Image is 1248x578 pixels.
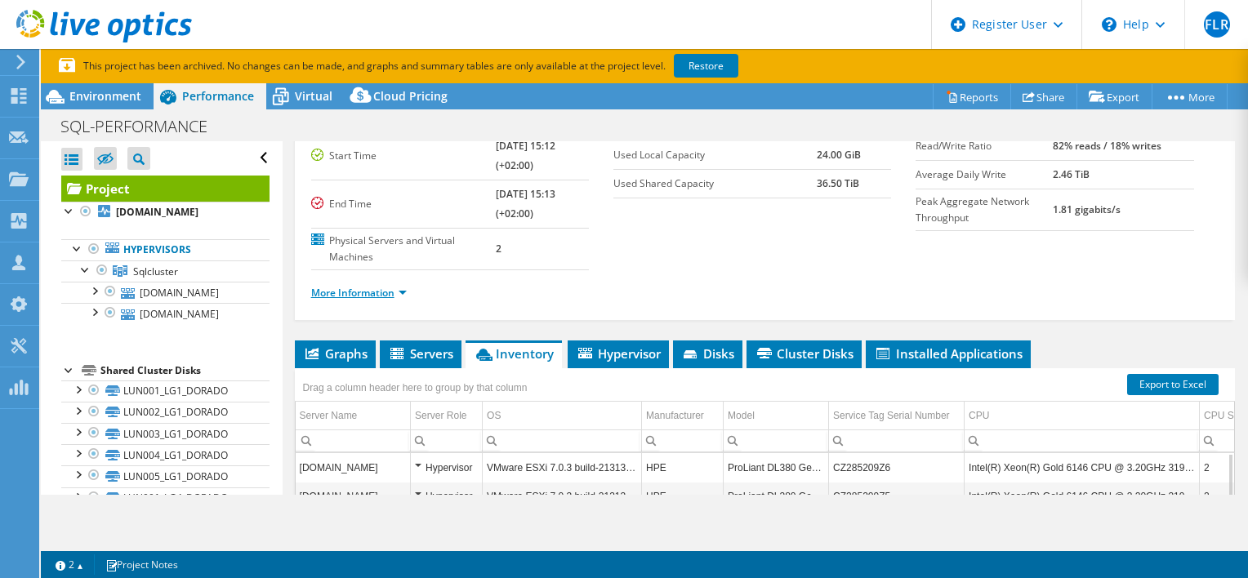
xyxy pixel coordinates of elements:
[311,286,407,300] a: More Information
[59,57,859,75] p: This project has been archived. No changes can be made, and graphs and summary tables are only av...
[916,167,1052,183] label: Average Daily Write
[388,345,453,362] span: Servers
[496,139,555,172] b: [DATE] 15:12 (+02:00)
[303,345,368,362] span: Graphs
[642,482,724,510] td: Column Manufacturer, Value HPE
[576,345,661,362] span: Hypervisor
[829,482,965,510] td: Column Service Tag Serial Number, Value CZ285209Z5
[916,193,1052,226] label: Peak Aggregate Network Throughput
[874,345,1023,362] span: Installed Applications
[613,147,817,163] label: Used Local Capacity
[483,429,642,451] td: Column OS, Filter cell
[53,118,233,136] h1: SQL-PERFORMANCE
[61,202,270,223] a: [DOMAIN_NAME]
[295,88,332,104] span: Virtual
[724,402,829,430] td: Model Column
[411,402,483,430] td: Server Role Column
[311,233,496,265] label: Physical Servers and Virtual Machines
[483,402,642,430] td: OS Column
[1204,11,1230,38] span: FLR
[1053,167,1090,181] b: 2.46 TiB
[411,429,483,451] td: Column Server Role, Filter cell
[829,453,965,482] td: Column Service Tag Serial Number, Value CZ285209Z6
[646,406,704,425] div: Manufacturer
[296,429,411,451] td: Column Server Name, Filter cell
[1127,374,1219,395] a: Export to Excel
[496,242,501,256] b: 2
[642,402,724,430] td: Manufacturer Column
[1152,84,1228,109] a: More
[61,423,270,444] a: LUN003_LG1_DORADO
[311,196,496,212] label: End Time
[487,406,501,425] div: OS
[1010,84,1077,109] a: Share
[415,406,466,425] div: Server Role
[300,406,358,425] div: Server Name
[474,345,554,362] span: Inventory
[483,482,642,510] td: Column OS, Value VMware ESXi 7.0.3 build-21313628
[69,88,141,104] span: Environment
[61,260,270,282] a: Sqlcluster
[817,148,861,162] b: 24.00 GiB
[642,429,724,451] td: Column Manufacturer, Filter cell
[965,402,1200,430] td: CPU Column
[728,406,755,425] div: Model
[965,482,1200,510] td: Column CPU, Value Intel(R) Xeon(R) Gold 6146 CPU @ 3.20GHz 319 GHz
[415,458,478,478] div: Hypervisor
[61,465,270,487] a: LUN005_LG1_DORADO
[969,406,989,425] div: CPU
[94,554,189,575] a: Project Notes
[724,482,829,510] td: Column Model, Value ProLiant DL380 Gen10
[61,176,270,202] a: Project
[415,487,478,506] div: Hypervisor
[311,148,496,164] label: Start Time
[965,429,1200,451] td: Column CPU, Filter cell
[61,444,270,465] a: LUN004_LG1_DORADO
[296,453,411,482] td: Column Server Name, Value ecoesx11.ecostampa.eco
[1102,17,1117,32] svg: \n
[1053,139,1161,153] b: 82% reads / 18% writes
[182,88,254,104] span: Performance
[411,482,483,510] td: Column Server Role, Value Hypervisor
[411,453,483,482] td: Column Server Role, Value Hypervisor
[724,453,829,482] td: Column Model, Value ProLiant DL380 Gen10
[724,429,829,451] td: Column Model, Filter cell
[296,482,411,510] td: Column Server Name, Value ecoesx12.ecostampa.eco
[61,402,270,423] a: LUN002_LG1_DORADO
[642,453,724,482] td: Column Manufacturer, Value HPE
[373,88,448,104] span: Cloud Pricing
[681,345,734,362] span: Disks
[296,402,411,430] td: Server Name Column
[829,429,965,451] td: Column Service Tag Serial Number, Filter cell
[44,554,95,575] a: 2
[100,361,270,380] div: Shared Cluster Disks
[496,187,555,220] b: [DATE] 15:13 (+02:00)
[833,406,950,425] div: Service Tag Serial Number
[61,303,270,324] a: [DOMAIN_NAME]
[61,282,270,303] a: [DOMAIN_NAME]
[829,402,965,430] td: Service Tag Serial Number Column
[817,176,859,190] b: 36.50 TiB
[483,453,642,482] td: Column OS, Value VMware ESXi 7.0.3 build-21313628
[299,376,532,399] div: Drag a column header here to group by that column
[1076,84,1152,109] a: Export
[916,138,1052,154] label: Read/Write Ratio
[674,54,738,78] a: Restore
[133,265,178,278] span: Sqlcluster
[61,487,270,509] a: LUN001_LG4_DORADO
[61,239,270,260] a: Hypervisors
[61,380,270,402] a: LUN001_LG1_DORADO
[755,345,854,362] span: Cluster Disks
[965,453,1200,482] td: Column CPU, Value Intel(R) Xeon(R) Gold 6146 CPU @ 3.20GHz 319 GHz
[116,205,198,219] b: [DOMAIN_NAME]
[933,84,1011,109] a: Reports
[613,176,817,192] label: Used Shared Capacity
[1053,202,1121,216] b: 1.81 gigabits/s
